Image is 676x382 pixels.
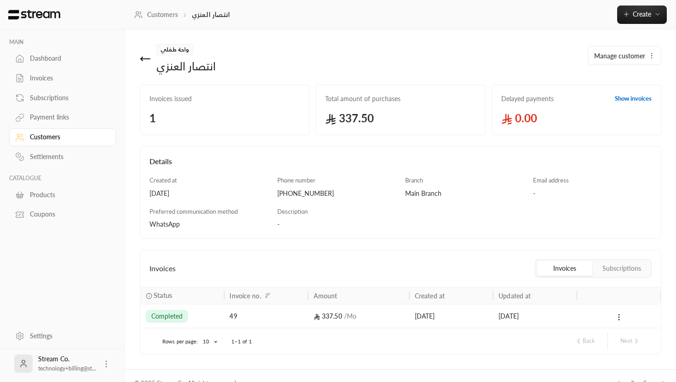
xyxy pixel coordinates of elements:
a: Customers [134,10,178,19]
img: Logo [7,10,61,20]
div: Products [30,190,104,200]
div: - [533,189,652,198]
span: Preferred communication method [149,208,238,215]
div: - [277,220,524,229]
p: انتصار العنزي [192,10,230,19]
a: Settings [9,327,116,345]
div: Coupons [30,210,104,219]
a: Coupons [9,205,116,223]
p: Rows per page: [162,338,198,345]
span: 0.00 [501,111,652,125]
button: Sort [262,290,273,301]
span: completed [151,312,183,321]
span: Details [149,157,172,165]
span: Email address [533,177,569,184]
div: Main Branch [405,189,524,198]
p: MAIN [9,39,116,46]
p: 1–1 of 1 [231,338,252,345]
span: WhatsApp [149,220,180,228]
button: Invoices [537,261,592,276]
button: Manage customer [589,46,661,65]
div: Invoices [30,74,104,83]
span: Invoices [149,263,176,274]
div: Dashboard [30,54,104,63]
button: Subscriptions [594,261,649,276]
a: Payment links [9,108,116,126]
nav: breadcrumb [134,10,230,19]
span: Create [633,10,651,18]
a: Invoices [9,69,116,87]
div: Settlements [30,152,104,161]
div: [DATE] [149,189,268,198]
div: 337.50 [314,304,404,328]
span: Manage customer [594,51,645,61]
div: Stream Co. [38,354,96,373]
span: Status [154,291,172,300]
div: Invoice no. [229,292,261,300]
div: 49 [229,304,302,328]
div: [DATE] [415,304,487,328]
span: / Mo [344,312,356,320]
p: CATALOGUE [9,175,116,182]
span: Phone number [277,177,315,184]
div: [PHONE_NUMBER] [277,189,396,198]
div: انتصار العنزي [156,59,216,74]
div: Updated at [498,292,531,300]
a: Dashboard [9,50,116,68]
div: Settings [30,331,104,341]
div: Customers [30,132,104,142]
div: Amount [314,292,338,300]
span: 1 [149,111,300,125]
a: Settlements [9,148,116,166]
div: Payment links [30,113,104,122]
a: Show invoices [615,94,652,103]
span: Invoices issued [149,94,300,103]
div: [DATE] [498,304,571,328]
span: 337.50 [325,111,475,125]
button: Create [617,6,667,24]
a: Delayed paymentsShow invoices 0.00 [492,85,661,135]
span: واحة طفلي [156,44,193,55]
a: Subscriptions [9,89,116,107]
a: Products [9,186,116,204]
span: Delayed payments [501,94,554,103]
span: Created at [149,177,177,184]
span: technology+billing@st... [38,365,96,372]
div: Subscriptions [30,93,104,103]
span: Total amount of purchases [325,94,475,103]
span: Branch [405,177,423,184]
span: Description [277,208,308,215]
div: 10 [198,336,220,348]
div: Created at [415,292,445,300]
a: Customers [9,128,116,146]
